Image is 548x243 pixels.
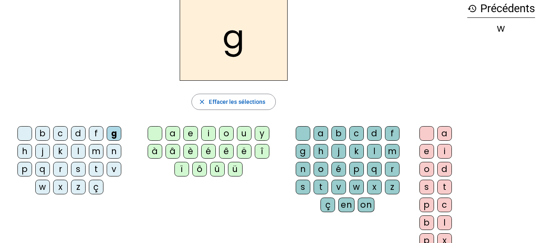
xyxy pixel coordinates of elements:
div: c [349,126,364,141]
div: s [296,180,310,194]
div: ô [192,162,207,176]
div: é [331,162,346,176]
div: o [419,162,434,176]
div: l [71,144,86,159]
div: v [107,162,121,176]
div: o [314,162,328,176]
div: l [367,144,382,159]
div: n [107,144,121,159]
div: z [71,180,86,194]
div: on [358,198,374,212]
div: d [367,126,382,141]
div: a [437,126,452,141]
div: j [35,144,50,159]
div: w [349,180,364,194]
div: e [183,126,198,141]
div: ü [228,162,243,176]
mat-icon: close [198,98,206,105]
div: u [237,126,251,141]
div: ï [174,162,189,176]
div: c [437,198,452,212]
div: h [17,144,32,159]
div: b [35,126,50,141]
div: s [71,162,86,176]
div: j [331,144,346,159]
div: m [385,144,400,159]
div: b [419,215,434,230]
div: p [419,198,434,212]
div: v [331,180,346,194]
div: ç [320,198,335,212]
div: à [148,144,162,159]
div: ê [219,144,234,159]
div: e [419,144,434,159]
div: s [419,180,434,194]
div: ë [237,144,251,159]
div: p [349,162,364,176]
div: w [467,24,535,33]
div: û [210,162,225,176]
div: t [437,180,452,194]
div: a [165,126,180,141]
div: t [314,180,328,194]
div: y [255,126,269,141]
div: z [385,180,400,194]
div: o [219,126,234,141]
div: d [71,126,86,141]
div: d [437,162,452,176]
div: en [338,198,355,212]
div: x [53,180,68,194]
div: a [314,126,328,141]
div: f [385,126,400,141]
div: x [367,180,382,194]
div: g [107,126,121,141]
span: Effacer les sélections [209,97,265,107]
div: é [201,144,216,159]
div: m [89,144,103,159]
div: r [385,162,400,176]
div: c [53,126,68,141]
div: t [89,162,103,176]
div: g [296,144,310,159]
div: h [314,144,328,159]
div: i [437,144,452,159]
mat-icon: history [467,4,477,13]
div: b [331,126,346,141]
div: l [437,215,452,230]
div: â [165,144,180,159]
div: k [349,144,364,159]
div: ç [89,180,103,194]
button: Effacer les sélections [191,94,275,110]
div: r [53,162,68,176]
div: p [17,162,32,176]
div: f [89,126,103,141]
div: q [367,162,382,176]
div: k [53,144,68,159]
div: î [255,144,269,159]
div: i [201,126,216,141]
div: w [35,180,50,194]
div: n [296,162,310,176]
div: q [35,162,50,176]
div: è [183,144,198,159]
